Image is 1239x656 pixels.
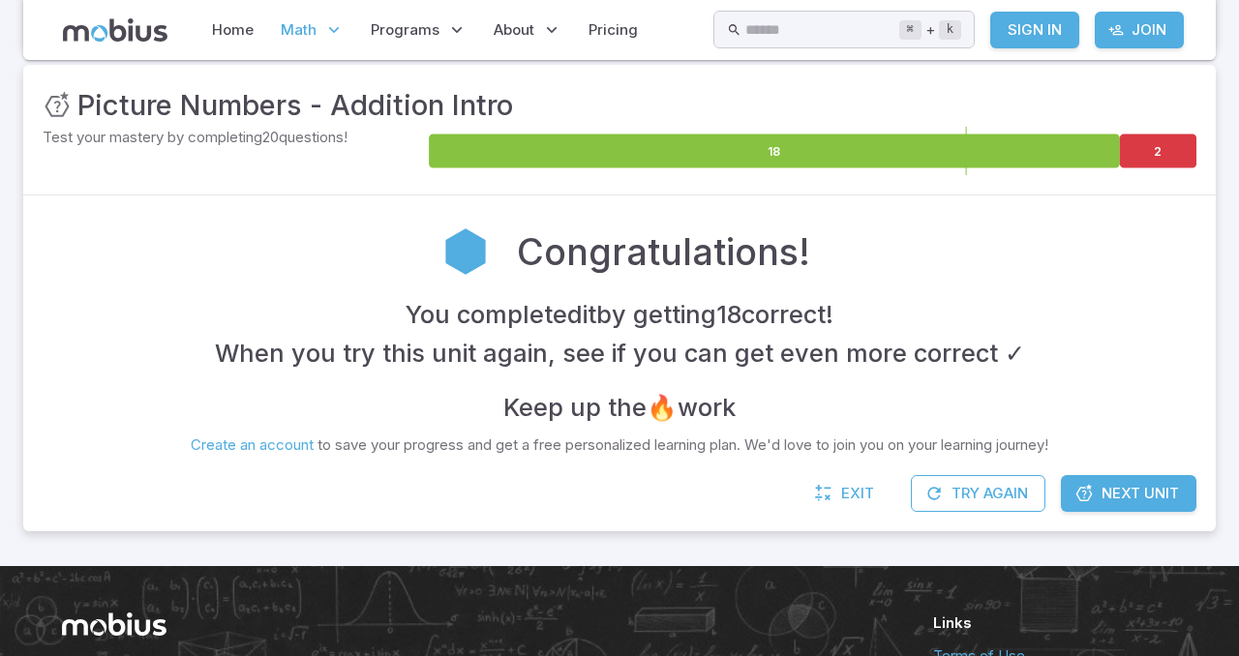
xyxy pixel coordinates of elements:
[43,127,425,148] p: Test your mastery by completing 20 questions!
[933,612,1177,634] h6: Links
[406,295,833,334] h4: You completed it by getting 18 correct !
[517,224,810,279] h2: Congratulations!
[990,12,1079,48] a: Sign In
[899,20,922,40] kbd: ⌘
[911,475,1045,512] button: Try Again
[191,434,1048,456] p: to save your progress and get a free personalized learning plan. We'd love to join you on your le...
[281,19,317,41] span: Math
[77,84,513,127] h3: Picture Numbers - Addition Intro
[939,20,961,40] kbd: k
[841,483,874,504] span: Exit
[1061,475,1196,512] a: Next Unit
[215,334,1025,373] h4: When you try this unit again, see if you can get even more correct ✓
[899,18,961,42] div: +
[503,388,736,427] h4: Keep up the 🔥 work
[494,19,534,41] span: About
[804,475,888,512] a: Exit
[1102,483,1179,504] span: Next Unit
[1095,12,1184,48] a: Join
[583,8,644,52] a: Pricing
[206,8,259,52] a: Home
[371,19,439,41] span: Programs
[191,435,314,454] a: Create an account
